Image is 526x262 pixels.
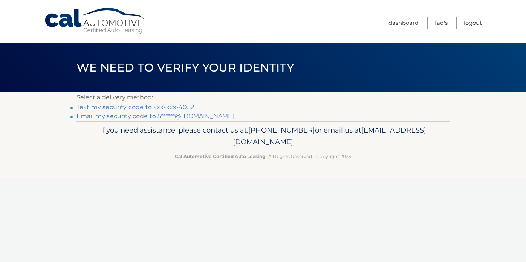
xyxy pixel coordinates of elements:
p: Select a delivery method: [76,92,450,103]
p: - All Rights Reserved - Copyright 2025 [81,152,445,160]
span: We need to verify your identity [76,61,294,75]
a: Dashboard [388,17,419,29]
p: If you need assistance, please contact us at: or email us at [81,124,445,148]
strong: Cal Automotive Certified Auto Leasing [175,154,265,159]
a: Text my security code to xxx-xxx-4052 [76,104,194,111]
a: Cal Automotive [44,8,146,34]
a: FAQ's [435,17,448,29]
a: Logout [464,17,482,29]
a: Email my security code to 5******@[DOMAIN_NAME] [76,113,234,120]
span: [PHONE_NUMBER] [248,126,315,134]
